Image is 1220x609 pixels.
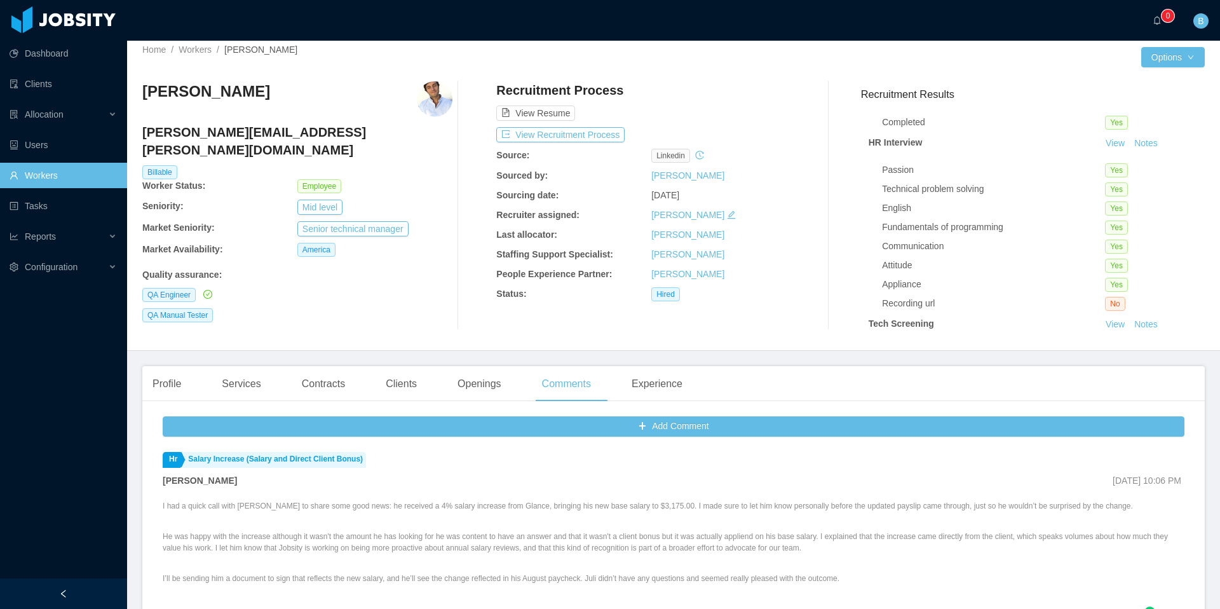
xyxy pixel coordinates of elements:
[297,179,341,193] span: Employee
[163,452,180,468] a: Hr
[10,132,117,158] a: icon: robotUsers
[142,165,177,179] span: Billable
[212,366,271,402] div: Services
[142,44,166,55] a: Home
[882,116,1105,129] div: Completed
[142,244,223,254] b: Market Availability:
[496,210,579,220] b: Recruiter assigned:
[651,149,690,163] span: linkedin
[496,130,625,140] a: icon: exportView Recruitment Process
[496,127,625,142] button: icon: exportView Recruitment Process
[882,221,1105,234] div: Fundamentals of programming
[224,44,297,55] span: [PERSON_NAME]
[297,200,342,215] button: Mid level
[163,500,1184,512] p: I had a quick call with [PERSON_NAME] to share some good news: he received a 4% salary increase f...
[142,366,191,402] div: Profile
[869,137,923,147] strong: HR Interview
[882,182,1105,196] div: Technical problem solving
[142,123,452,159] h4: [PERSON_NAME][EMAIL_ADDRESS][PERSON_NAME][DOMAIN_NAME]
[496,229,557,240] b: Last allocator:
[10,41,117,66] a: icon: pie-chartDashboard
[297,243,335,257] span: America
[163,416,1184,437] button: icon: plusAdd Comment
[1105,163,1128,177] span: Yes
[869,318,934,329] strong: Tech Screening
[142,270,222,280] b: Quality assurance :
[496,170,548,181] b: Sourced by:
[1105,221,1128,235] span: Yes
[1129,317,1163,332] button: Notes
[496,269,612,279] b: People Experience Partner:
[1105,259,1128,273] span: Yes
[1141,47,1205,67] button: Optionsicon: down
[10,71,117,97] a: icon: auditClients
[297,221,409,236] button: Senior technical manager
[1129,136,1163,151] button: Notes
[496,289,526,299] b: Status:
[25,231,56,242] span: Reports
[171,44,173,55] span: /
[882,202,1105,215] div: English
[217,44,219,55] span: /
[25,262,78,272] span: Configuration
[292,366,355,402] div: Contracts
[142,308,213,322] span: QA Manual Tester
[10,110,18,119] i: icon: solution
[651,229,724,240] a: [PERSON_NAME]
[10,232,18,241] i: icon: line-chart
[882,240,1105,253] div: Communication
[532,366,601,402] div: Comments
[1105,202,1128,216] span: Yes
[142,222,215,233] b: Market Seniority:
[1101,138,1129,148] a: View
[203,290,212,299] i: icon: check-circle
[496,108,575,118] a: icon: file-textView Resume
[496,106,575,121] button: icon: file-textView Resume
[882,259,1105,272] div: Attitude
[1101,319,1129,329] a: View
[10,263,18,271] i: icon: setting
[1162,10,1174,22] sup: 0
[621,366,693,402] div: Experience
[182,452,366,468] a: Salary Increase (Salary and Direct Client Bonus)
[882,163,1105,177] div: Passion
[882,297,1105,310] div: Recording url
[695,151,704,160] i: icon: history
[10,193,117,219] a: icon: profileTasks
[651,210,724,220] a: [PERSON_NAME]
[496,249,613,259] b: Staffing Support Specialist:
[1198,13,1203,29] span: B
[142,201,184,211] b: Seniority:
[651,170,724,181] a: [PERSON_NAME]
[201,289,212,299] a: icon: check-circle
[1105,182,1128,196] span: Yes
[142,288,196,302] span: QA Engineer
[727,210,736,219] i: icon: edit
[1105,116,1128,130] span: Yes
[1113,476,1181,486] span: [DATE] 10:06 PM
[1105,278,1128,292] span: Yes
[142,81,270,102] h3: [PERSON_NAME]
[25,109,64,120] span: Allocation
[417,81,452,117] img: 516766d0-99fb-11ea-8ded-87310e7abf61_664f8fefa8d02-400w.png
[861,86,1205,102] h3: Recruitment Results
[496,190,559,200] b: Sourcing date:
[142,181,205,191] b: Worker Status:
[651,287,680,301] span: Hired
[651,249,724,259] a: [PERSON_NAME]
[163,476,237,486] strong: [PERSON_NAME]
[651,269,724,279] a: [PERSON_NAME]
[1105,240,1128,254] span: Yes
[163,531,1184,554] p: He was happy with the increase although it wasn't the amount he has looking for he was content to...
[179,44,212,55] a: Workers
[496,150,529,160] b: Source:
[882,278,1105,291] div: Appliance
[651,190,679,200] span: [DATE]
[10,163,117,188] a: icon: userWorkers
[447,366,512,402] div: Openings
[376,366,427,402] div: Clients
[1153,16,1162,25] i: icon: bell
[1105,297,1125,311] span: No
[163,573,1184,584] p: I’ll be sending him a document to sign that reflects the new salary, and he’ll see the change ref...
